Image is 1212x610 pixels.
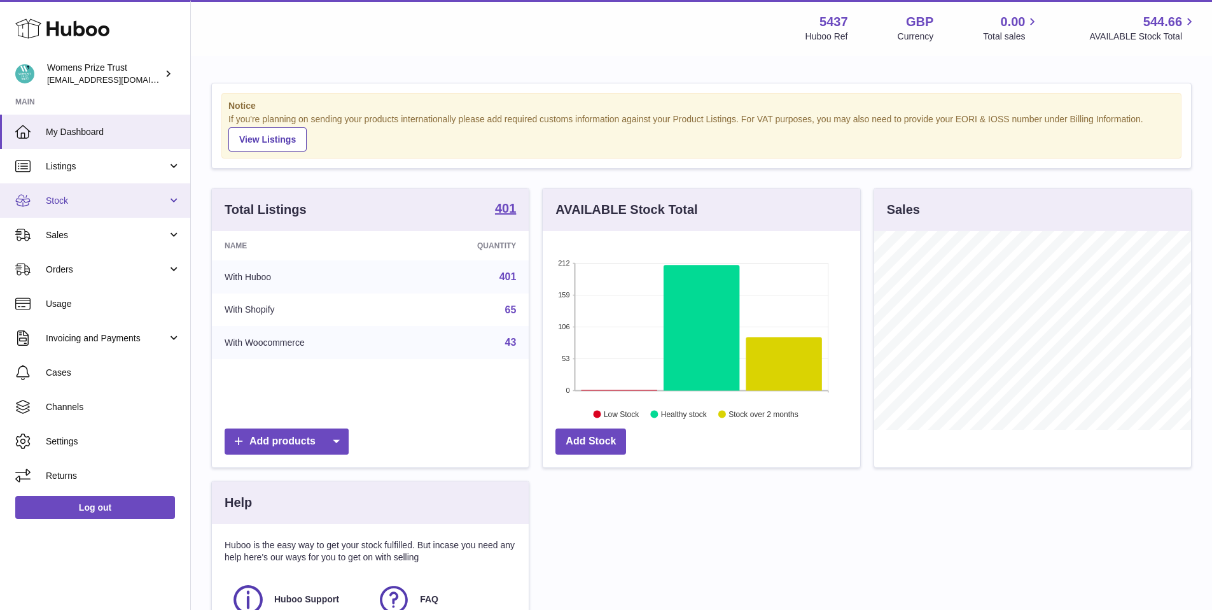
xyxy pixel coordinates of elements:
[46,436,181,448] span: Settings
[898,31,934,43] div: Currency
[906,13,933,31] strong: GBP
[46,264,167,276] span: Orders
[15,496,175,519] a: Log out
[983,13,1040,43] a: 0.00 Total sales
[408,231,529,260] th: Quantity
[555,429,626,455] a: Add Stock
[228,100,1174,112] strong: Notice
[46,367,181,379] span: Cases
[47,62,162,86] div: Womens Prize Trust
[604,409,639,418] text: Low Stock
[505,304,517,315] a: 65
[566,387,570,394] text: 0
[558,259,569,267] text: 212
[819,13,848,31] strong: 5437
[1089,31,1197,43] span: AVAILABLE Stock Total
[46,160,167,173] span: Listings
[1001,13,1026,31] span: 0.00
[495,202,516,215] strong: 401
[46,332,167,344] span: Invoicing and Payments
[46,298,181,310] span: Usage
[212,260,408,294] td: With Huboo
[274,593,339,606] span: Huboo Support
[558,291,569,299] text: 159
[212,231,408,260] th: Name
[420,593,438,606] span: FAQ
[729,409,798,418] text: Stock over 2 months
[212,326,408,359] td: With Woocommerce
[562,355,570,362] text: 53
[225,494,252,511] h3: Help
[212,294,408,327] td: With Shopify
[983,31,1040,43] span: Total sales
[1089,13,1197,43] a: 544.66 AVAILABLE Stock Total
[805,31,848,43] div: Huboo Ref
[228,113,1174,152] div: If you're planning on sending your products internationally please add required customs informati...
[1143,13,1182,31] span: 544.66
[46,195,167,207] span: Stock
[228,127,307,152] a: View Listings
[46,229,167,241] span: Sales
[558,323,569,330] text: 106
[661,409,707,418] text: Healthy stock
[225,201,307,218] h3: Total Listings
[46,126,181,138] span: My Dashboard
[46,401,181,413] span: Channels
[495,202,516,217] a: 401
[887,201,920,218] h3: Sales
[225,429,349,455] a: Add products
[46,470,181,482] span: Returns
[555,201,697,218] h3: AVAILABLE Stock Total
[499,271,517,282] a: 401
[47,74,187,85] span: [EMAIL_ADDRESS][DOMAIN_NAME]
[505,337,517,348] a: 43
[15,64,34,83] img: info@womensprizeforfiction.co.uk
[225,539,516,564] p: Huboo is the easy way to get your stock fulfilled. But incase you need any help here's our ways f...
